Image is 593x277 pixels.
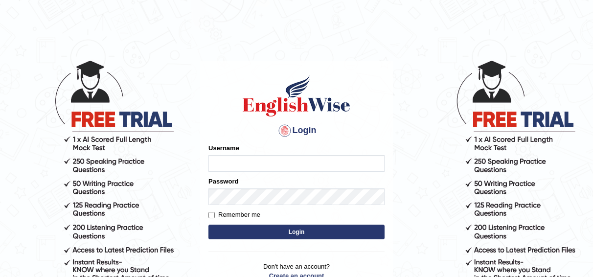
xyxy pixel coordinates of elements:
[208,210,260,220] label: Remember me
[208,212,215,218] input: Remember me
[208,177,238,186] label: Password
[208,123,385,138] h4: Login
[208,143,239,153] label: Username
[241,74,352,118] img: Logo of English Wise sign in for intelligent practice with AI
[208,225,385,239] button: Login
